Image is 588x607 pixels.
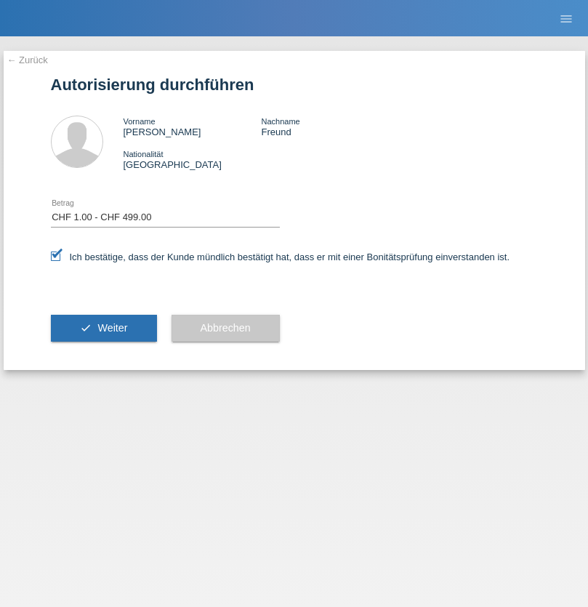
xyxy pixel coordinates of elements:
[201,322,251,334] span: Abbrechen
[261,117,299,126] span: Nachname
[124,148,262,170] div: [GEOGRAPHIC_DATA]
[124,150,164,158] span: Nationalität
[124,117,156,126] span: Vorname
[552,14,581,23] a: menu
[51,76,538,94] h1: Autorisierung durchführen
[51,252,510,262] label: Ich bestätige, dass der Kunde mündlich bestätigt hat, dass er mit einer Bonitätsprüfung einversta...
[97,322,127,334] span: Weiter
[51,315,157,342] button: check Weiter
[80,322,92,334] i: check
[261,116,399,137] div: Freund
[172,315,280,342] button: Abbrechen
[559,12,573,26] i: menu
[7,55,48,65] a: ← Zurück
[124,116,262,137] div: [PERSON_NAME]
